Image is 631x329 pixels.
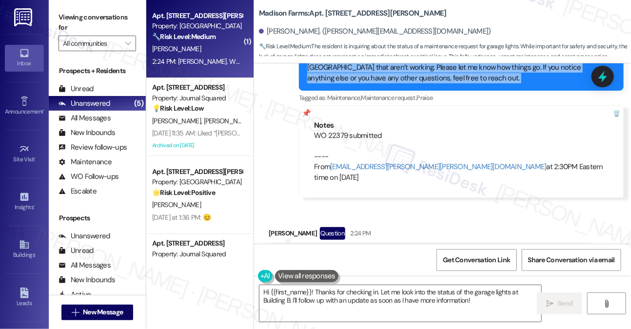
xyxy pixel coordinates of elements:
[59,275,115,285] div: New Inbounds
[259,8,447,19] b: Madison Farms: Apt. [STREET_ADDRESS][PERSON_NAME]
[59,186,97,196] div: Escalate
[59,84,94,94] div: Unread
[5,45,44,71] a: Inbox
[152,200,201,209] span: [PERSON_NAME]
[537,292,582,314] button: Send
[259,41,631,62] span: : The resident is inquiring about the status of a maintenance request for garage lights. While im...
[14,8,34,26] img: ResiDesk Logo
[59,260,111,271] div: All Messages
[152,104,204,113] strong: 💡 Risk Level: Low
[416,94,433,102] span: Praise
[5,285,44,311] a: Leads
[152,249,242,259] div: Property: Journal Squared
[152,32,216,41] strong: 🔧 Risk Level: Medium
[259,26,491,37] div: [PERSON_NAME]. ([PERSON_NAME][EMAIL_ADDRESS][DOMAIN_NAME])
[59,98,110,109] div: Unanswered
[34,202,35,209] span: •
[59,10,136,36] label: Viewing conversations for
[152,167,242,177] div: Apt. [STREET_ADDRESS][PERSON_NAME]
[59,128,115,138] div: New Inbounds
[320,227,346,239] div: Question
[63,36,120,51] input: All communities
[259,42,311,50] strong: 🔧 Risk Level: Medium
[259,285,541,322] textarea: Hi {{first_name}}! Thanks for checking in. Let me look into the status of the garage lights at Bu...
[5,189,44,215] a: Insights •
[528,255,615,265] span: Share Conversation via email
[132,96,146,111] div: (5)
[59,290,91,300] div: Active
[152,11,242,21] div: Apt. [STREET_ADDRESS][PERSON_NAME]
[152,57,467,66] div: 2:24 PM: [PERSON_NAME]. What's the status of the maintenance for the garage lights not working at...
[436,249,516,271] button: Get Conversation Link
[327,94,361,102] span: Maintenance ,
[152,21,242,31] div: Property: [GEOGRAPHIC_DATA]
[314,120,334,130] b: Notes
[603,300,610,308] i: 
[204,116,256,125] span: [PERSON_NAME]
[72,309,79,316] i: 
[152,82,242,93] div: Apt. [STREET_ADDRESS]
[59,157,112,167] div: Maintenance
[361,94,416,102] span: Maintenance request ,
[43,107,45,114] span: •
[330,162,547,172] a: [EMAIL_ADDRESS][PERSON_NAME][PERSON_NAME][DOMAIN_NAME]
[59,172,118,182] div: WO Follow-ups
[49,213,146,223] div: Prospects
[61,305,134,320] button: New Message
[5,141,44,167] a: Site Visit •
[557,298,572,309] span: Send
[59,113,111,123] div: All Messages
[125,39,131,47] i: 
[59,246,94,256] div: Unread
[152,93,242,103] div: Property: Journal Squared
[314,131,609,183] div: WO 22379 submitted ---- From at 2:30PM Eastern time on [DATE]
[152,188,215,197] strong: 🌟 Risk Level: Positive
[152,116,204,125] span: [PERSON_NAME]
[348,228,371,238] div: 2:24 PM
[443,255,510,265] span: Get Conversation Link
[546,300,553,308] i: 
[152,44,201,53] span: [PERSON_NAME]
[83,307,123,317] span: New Message
[299,91,624,105] div: Tagged as:
[152,177,242,187] div: Property: [GEOGRAPHIC_DATA]
[152,238,242,249] div: Apt. [STREET_ADDRESS]
[151,139,243,152] div: Archived on [DATE]
[59,142,127,153] div: Review follow-ups
[269,227,593,243] div: [PERSON_NAME]
[49,66,146,76] div: Prospects + Residents
[152,213,211,222] div: [DATE] at 1:36 PM: 😊
[59,231,110,241] div: Unanswered
[307,52,608,83] div: Thanks for the update! I’ve submitted a maintenance request for the exterior lights at [GEOGRAPHI...
[5,236,44,263] a: Buildings
[522,249,621,271] button: Share Conversation via email
[35,155,37,161] span: •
